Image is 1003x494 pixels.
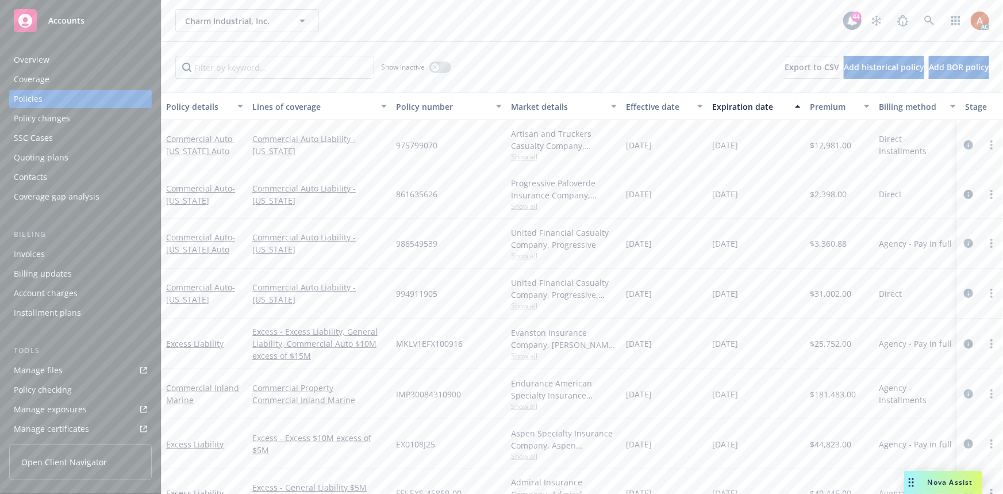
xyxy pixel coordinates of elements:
a: Commercial Auto Liability - [US_STATE] [252,281,387,305]
a: Policy changes [9,109,152,128]
a: Commercial Auto [166,232,235,255]
a: Commercial Auto Liability - [US_STATE] [252,231,387,255]
a: Stop snowing [865,9,888,32]
div: Invoices [14,245,45,263]
a: Policies [9,90,152,108]
a: more [985,337,998,351]
div: Policy checking [14,381,72,399]
span: Accounts [48,16,84,25]
div: United Financial Casualty Company, Progressive, RockLake Insurance Agency [511,277,617,301]
a: more [985,138,998,152]
div: Manage exposures [14,400,87,419]
a: Coverage gap analysis [9,187,152,206]
div: Coverage [14,70,49,89]
div: Aspen Specialty Insurance Company, Aspen Insurance, Amwins [511,427,617,451]
div: Account charges [14,284,78,302]
span: [DATE] [626,238,652,250]
span: $181,483.00 [810,388,856,400]
div: SSC Cases [14,129,53,147]
span: $3,360.88 [810,238,847,250]
button: Market details [506,93,621,120]
span: Export to CSV [785,62,839,72]
a: circleInformation [962,187,975,201]
a: Invoices [9,245,152,263]
input: Filter by keyword... [175,56,374,79]
span: [DATE] [712,388,738,400]
span: Add BOR policy [929,62,989,72]
a: circleInformation [962,286,975,300]
a: Excess Liability [166,439,224,450]
button: Add historical policy [844,56,924,79]
span: $44,823.00 [810,438,851,450]
span: EX0108J25 [396,438,435,450]
div: Billing method [879,101,943,113]
button: Export to CSV [785,56,839,79]
span: [DATE] [712,139,738,151]
span: 994911905 [396,288,437,300]
div: 44 [851,12,862,22]
span: Open Client Navigator [21,456,107,468]
span: Direct - Installments [879,133,956,157]
div: United Financial Casualty Company, Progressive [511,227,617,251]
span: [DATE] [712,438,738,450]
span: 986549539 [396,238,437,250]
button: Billing method [874,93,960,120]
a: more [985,387,998,401]
span: [DATE] [626,388,652,400]
a: Contacts [9,168,152,186]
button: Effective date [621,93,708,120]
span: Add historical policy [844,62,924,72]
span: $12,981.00 [810,139,851,151]
a: circleInformation [962,236,975,250]
div: Drag to move [904,471,919,494]
a: Installment plans [9,304,152,322]
button: Charm Industrial, Inc. [175,9,319,32]
div: Policies [14,90,43,108]
span: $25,752.00 [810,338,851,350]
span: $2,398.00 [810,188,847,200]
span: 861635626 [396,188,437,200]
button: Premium [805,93,874,120]
div: Policy details [166,101,230,113]
div: Tools [9,345,152,357]
a: circleInformation [962,387,975,401]
span: Agency - Pay in full [879,338,952,350]
a: Commercial Property [252,382,387,394]
a: SSC Cases [9,129,152,147]
button: Add BOR policy [929,56,989,79]
div: Quoting plans [14,148,68,167]
div: Expiration date [712,101,788,113]
div: Policy number [396,101,489,113]
span: Show all [511,201,617,211]
a: Commercial Auto [166,282,235,305]
span: Direct [879,188,902,200]
span: Agency - Installments [879,382,956,406]
div: Coverage gap analysis [14,187,99,206]
span: 975799070 [396,139,437,151]
span: [DATE] [626,188,652,200]
div: Premium [810,101,857,113]
a: Accounts [9,5,152,37]
a: Manage certificates [9,420,152,438]
div: Manage files [14,361,63,380]
div: Endurance American Specialty Insurance Company, Sompo International, Amwins [511,377,617,401]
span: Show all [511,351,617,361]
img: photo [971,12,989,30]
span: Direct [879,288,902,300]
div: Billing updates [14,265,72,283]
a: Switch app [944,9,967,32]
span: [DATE] [626,288,652,300]
a: Quoting plans [9,148,152,167]
div: Overview [14,51,49,69]
span: [DATE] [626,438,652,450]
a: Excess - Excess $10M excess of $5M [252,432,387,456]
a: Commercial Inland Marine [166,382,239,405]
div: Evanston Insurance Company, [PERSON_NAME] Insurance, RT Specialty Insurance Services, LLC (RSG Sp... [511,327,617,351]
div: Artisan and Truckers Casualty Company, Progressive [511,128,617,152]
span: Show all [511,152,617,162]
span: Charm Industrial, Inc. [185,15,285,27]
span: [DATE] [712,338,738,350]
span: [DATE] [712,188,738,200]
span: [DATE] [626,338,652,350]
a: more [985,187,998,201]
